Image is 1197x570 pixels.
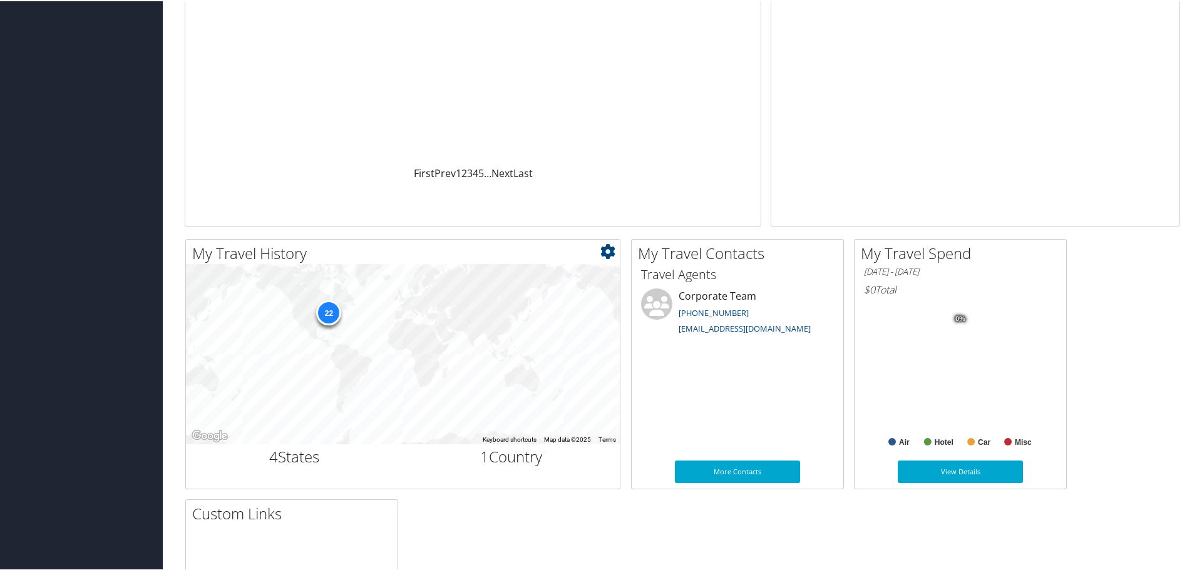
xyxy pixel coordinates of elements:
a: More Contacts [675,459,800,482]
text: Air [899,437,910,445]
span: … [484,165,491,179]
h6: [DATE] - [DATE] [864,265,1057,277]
a: View Details [898,459,1023,482]
tspan: 0% [955,314,965,322]
text: Misc [1015,437,1032,445]
span: Map data ©2025 [544,435,591,442]
a: 5 [478,165,484,179]
a: Open this area in Google Maps (opens a new window) [189,427,230,443]
a: Terms (opens in new tab) [598,435,616,442]
a: Next [491,165,513,179]
a: Prev [434,165,456,179]
button: Keyboard shortcuts [483,434,537,443]
a: First [414,165,434,179]
span: $0 [864,282,875,295]
text: Hotel [935,437,953,445]
a: Last [513,165,533,179]
a: [EMAIL_ADDRESS][DOMAIN_NAME] [679,322,811,333]
h2: Custom Links [192,502,398,523]
img: Google [189,427,230,443]
div: 22 [316,298,341,323]
span: 4 [269,445,278,466]
h2: My Travel Spend [861,242,1066,263]
h6: Total [864,282,1057,295]
h3: Travel Agents [641,265,834,282]
text: Car [978,437,990,445]
a: 1 [456,165,461,179]
h2: States [195,445,394,466]
a: 2 [461,165,467,179]
a: 4 [473,165,478,179]
a: 3 [467,165,473,179]
li: Corporate Team [635,287,840,338]
h2: My Travel Contacts [638,242,843,263]
a: [PHONE_NUMBER] [679,306,749,317]
h2: Country [413,445,611,466]
span: 1 [480,445,489,466]
h2: My Travel History [192,242,620,263]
